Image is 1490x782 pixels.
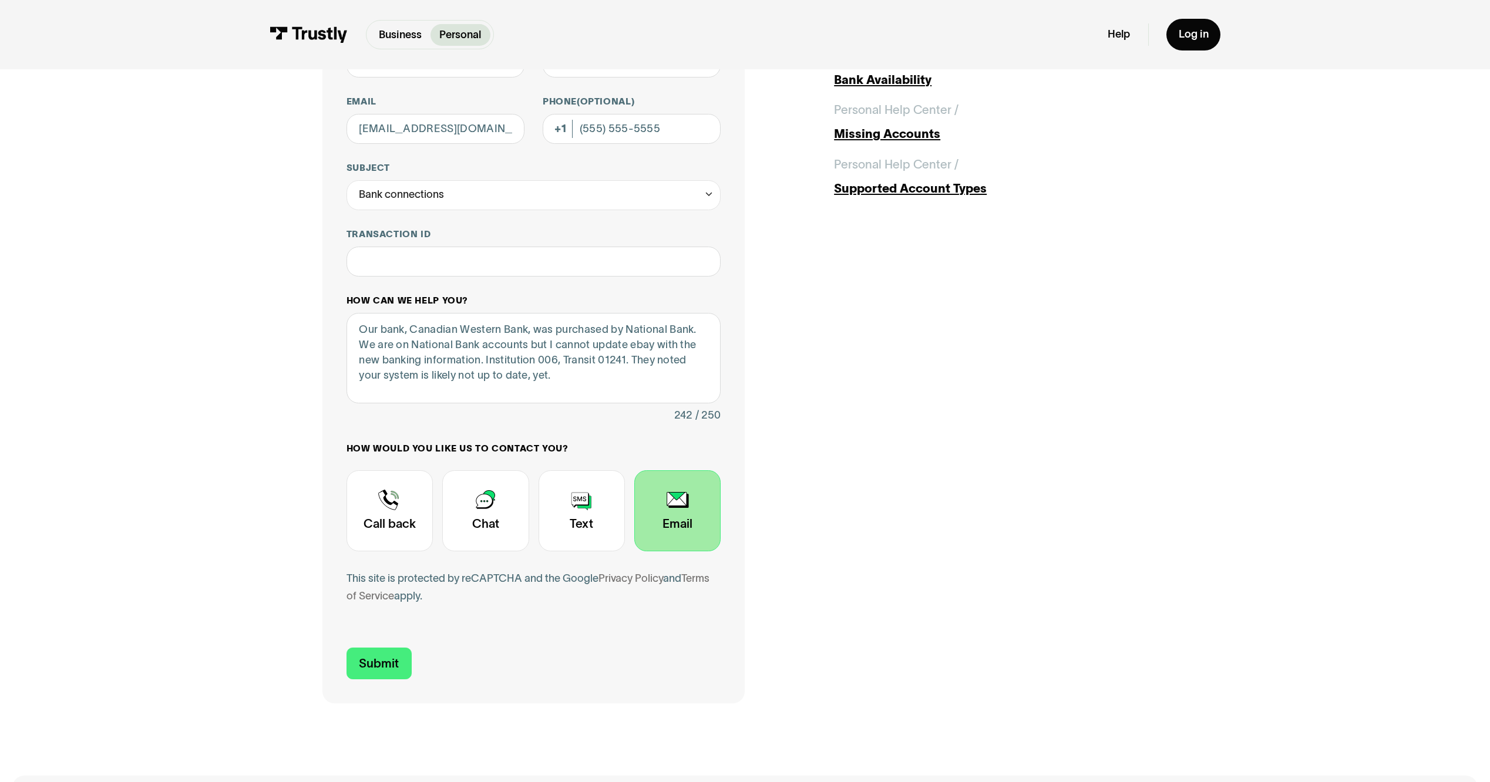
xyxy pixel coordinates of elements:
[347,29,721,679] form: Contact Trustly Support
[543,96,721,108] label: Phone
[270,26,348,43] img: Trustly Logo
[430,24,490,46] a: Personal
[1108,28,1130,41] a: Help
[439,27,481,43] p: Personal
[577,96,634,106] span: (Optional)
[834,101,1168,143] a: Personal Help Center /Missing Accounts
[347,295,721,307] label: How can we help you?
[834,156,958,174] div: Personal Help Center /
[379,27,422,43] p: Business
[695,406,721,424] div: / 250
[834,101,958,119] div: Personal Help Center /
[347,648,412,679] input: Submit
[347,569,721,606] div: This site is protected by reCAPTCHA and the Google and apply.
[347,443,721,455] label: How would you like us to contact you?
[598,572,663,584] a: Privacy Policy
[347,162,721,174] label: Subject
[834,180,1168,198] div: Supported Account Types
[1166,19,1220,50] a: Log in
[834,156,1168,198] a: Personal Help Center /Supported Account Types
[834,125,1168,143] div: Missing Accounts
[347,228,721,241] label: Transaction ID
[543,114,721,144] input: (555) 555-5555
[674,406,692,424] div: 242
[347,180,721,210] div: Bank connections
[347,114,524,144] input: alex@mail.com
[347,96,524,108] label: Email
[834,71,1168,89] div: Bank Availability
[1179,28,1209,41] div: Log in
[369,24,430,46] a: Business
[359,186,444,204] div: Bank connections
